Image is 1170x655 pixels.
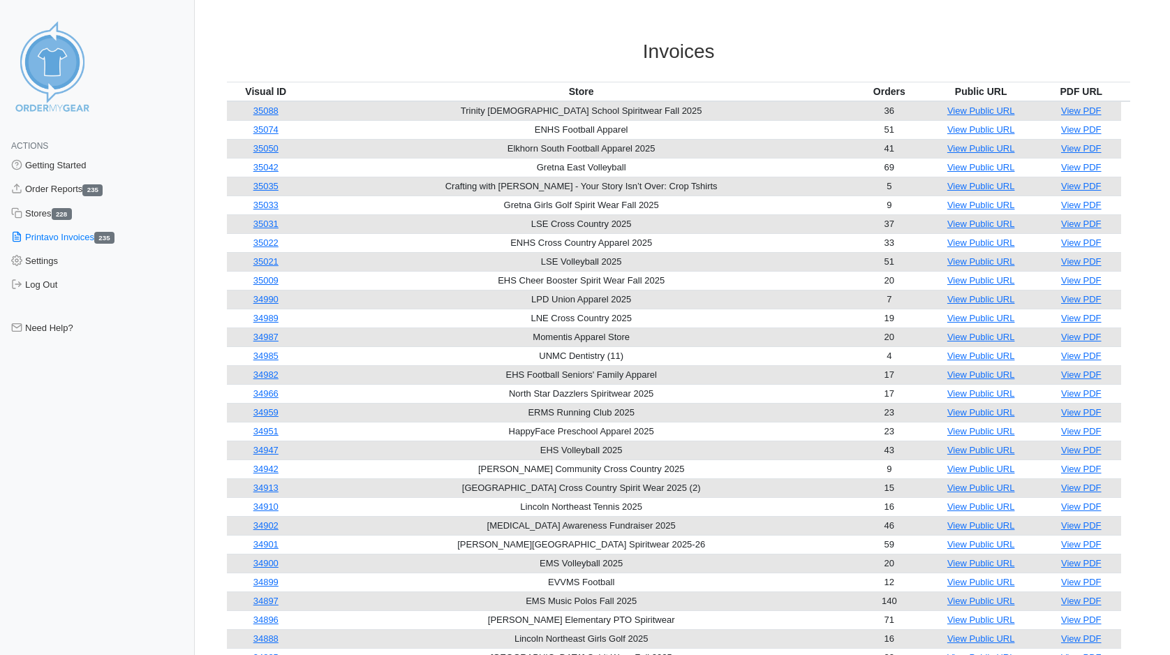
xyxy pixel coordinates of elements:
[858,120,920,139] td: 51
[304,233,858,252] td: ENHS Cross Country Apparel 2025
[304,497,858,516] td: Lincoln Northeast Tennis 2025
[1061,124,1102,135] a: View PDF
[304,516,858,535] td: [MEDICAL_DATA] Awareness Fundraiser 2025
[1061,614,1102,625] a: View PDF
[253,520,279,531] a: 34902
[947,181,1015,191] a: View Public URL
[947,124,1015,135] a: View Public URL
[253,483,279,493] a: 34913
[304,365,858,384] td: EHS Football Seniors' Family Apparel
[858,573,920,591] td: 12
[304,327,858,346] td: Momentis Apparel Store
[304,384,858,403] td: North Star Dazzlers Spiritwear 2025
[253,501,279,512] a: 34910
[947,332,1015,342] a: View Public URL
[253,445,279,455] a: 34947
[253,181,279,191] a: 35035
[304,478,858,497] td: [GEOGRAPHIC_DATA] Cross Country Spirit Wear 2025 (2)
[1061,558,1102,568] a: View PDF
[858,327,920,346] td: 20
[947,464,1015,474] a: View Public URL
[858,271,920,290] td: 20
[947,313,1015,323] a: View Public URL
[947,577,1015,587] a: View Public URL
[304,196,858,214] td: Gretna Girls Golf Spirit Wear Fall 2025
[858,535,920,554] td: 59
[304,629,858,648] td: Lincoln Northeast Girls Golf 2025
[858,214,920,233] td: 37
[1061,483,1102,493] a: View PDF
[858,177,920,196] td: 5
[253,539,279,550] a: 34901
[1061,237,1102,248] a: View PDF
[1061,577,1102,587] a: View PDF
[858,290,920,309] td: 7
[1061,181,1102,191] a: View PDF
[858,403,920,422] td: 23
[253,369,279,380] a: 34982
[947,275,1015,286] a: View Public URL
[947,143,1015,154] a: View Public URL
[304,82,858,101] th: Store
[304,252,858,271] td: LSE Volleyball 2025
[1042,82,1121,101] th: PDF URL
[858,252,920,271] td: 51
[253,313,279,323] a: 34989
[858,591,920,610] td: 140
[304,346,858,365] td: UNMC Dentistry (11)
[253,577,279,587] a: 34899
[304,290,858,309] td: LPD Union Apparel 2025
[947,614,1015,625] a: View Public URL
[304,101,858,121] td: Trinity [DEMOGRAPHIC_DATA] School Spiritwear Fall 2025
[858,346,920,365] td: 4
[858,233,920,252] td: 33
[253,558,279,568] a: 34900
[253,124,279,135] a: 35074
[253,200,279,210] a: 35033
[1061,105,1102,116] a: View PDF
[11,141,48,151] span: Actions
[304,271,858,290] td: EHS Cheer Booster Spirit Wear Fall 2025
[858,554,920,573] td: 20
[947,596,1015,606] a: View Public URL
[1061,351,1102,361] a: View PDF
[858,610,920,629] td: 71
[227,40,1130,64] h3: Invoices
[253,426,279,436] a: 34951
[1061,200,1102,210] a: View PDF
[858,629,920,648] td: 16
[1061,445,1102,455] a: View PDF
[304,158,858,177] td: Gretna East Volleyball
[1061,407,1102,418] a: View PDF
[253,633,279,644] a: 34888
[947,256,1015,267] a: View Public URL
[304,573,858,591] td: EVVMS Football
[253,332,279,342] a: 34987
[304,139,858,158] td: Elkhorn South Football Apparel 2025
[304,591,858,610] td: EMS Music Polos Fall 2025
[947,369,1015,380] a: View Public URL
[1061,596,1102,606] a: View PDF
[253,614,279,625] a: 34896
[858,196,920,214] td: 9
[947,445,1015,455] a: View Public URL
[304,422,858,441] td: HappyFace Preschool Apparel 2025
[947,162,1015,172] a: View Public URL
[920,82,1041,101] th: Public URL
[304,554,858,573] td: EMS Volleyball 2025
[858,441,920,459] td: 43
[1061,633,1102,644] a: View PDF
[304,403,858,422] td: ERMS Running Club 2025
[304,441,858,459] td: EHS Volleyball 2025
[947,520,1015,531] a: View Public URL
[82,184,103,196] span: 235
[1061,313,1102,323] a: View PDF
[858,309,920,327] td: 19
[1061,520,1102,531] a: View PDF
[947,200,1015,210] a: View Public URL
[858,422,920,441] td: 23
[253,464,279,474] a: 34942
[1061,388,1102,399] a: View PDF
[304,610,858,629] td: [PERSON_NAME] Elementary PTO Spiritwear
[304,535,858,554] td: [PERSON_NAME][GEOGRAPHIC_DATA] Spiritwear 2025-26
